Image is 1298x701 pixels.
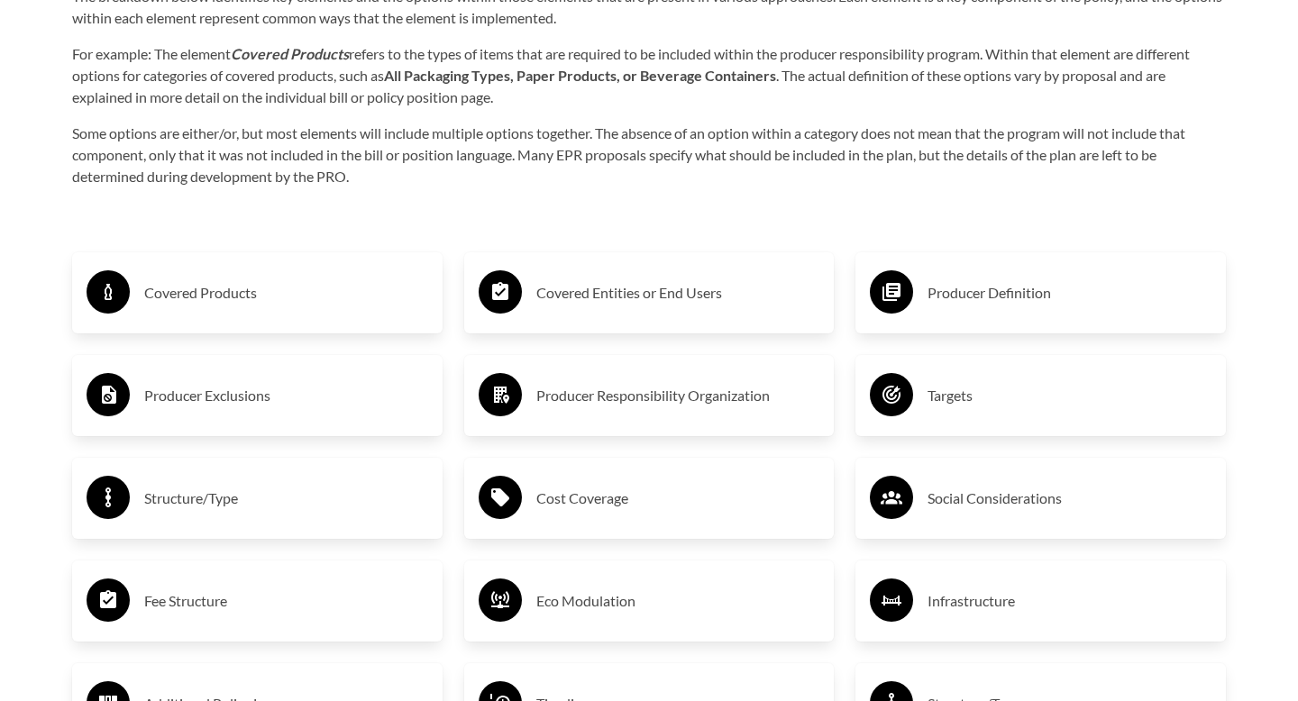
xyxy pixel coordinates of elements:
[928,587,1211,615] h3: Infrastructure
[144,278,428,307] h3: Covered Products
[72,123,1226,187] p: Some options are either/or, but most elements will include multiple options together. The absence...
[231,45,349,62] strong: Covered Products
[928,278,1211,307] h3: Producer Definition
[928,381,1211,410] h3: Targets
[536,587,820,615] h3: Eco Modulation
[536,381,820,410] h3: Producer Responsibility Organization
[144,587,428,615] h3: Fee Structure
[144,381,428,410] h3: Producer Exclusions
[536,484,820,513] h3: Cost Coverage
[384,67,776,84] strong: All Packaging Types, Paper Products, or Beverage Containers
[536,278,820,307] h3: Covered Entities or End Users
[928,484,1211,513] h3: Social Considerations
[72,43,1226,108] p: For example: The element refers to the types of items that are required to be included within the...
[144,484,428,513] h3: Structure/Type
